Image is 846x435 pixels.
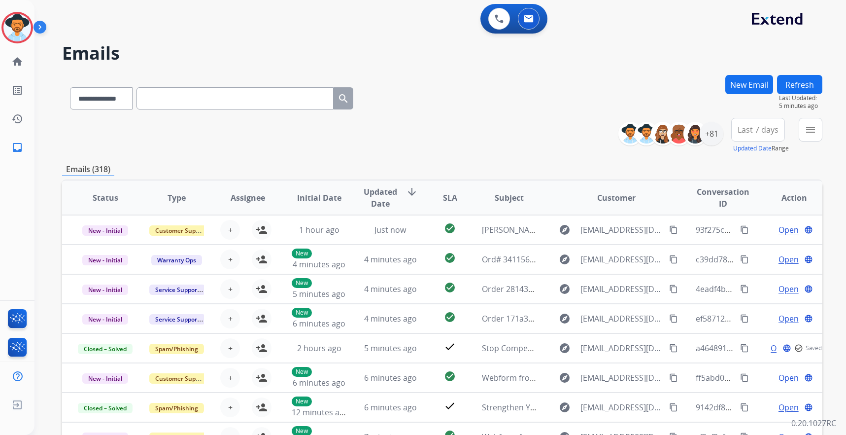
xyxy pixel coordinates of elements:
span: New - Initial [82,255,128,265]
mat-icon: explore [559,401,571,413]
mat-icon: check_circle [444,222,456,234]
mat-icon: check_circle [444,282,456,293]
span: SLA [443,192,457,204]
mat-icon: content_copy [669,403,678,412]
span: Warranty Ops [151,255,202,265]
mat-icon: home [11,56,23,68]
span: Subject [495,192,524,204]
mat-icon: content_copy [669,314,678,323]
span: Last 7 days [738,128,778,132]
mat-icon: check_circle [444,370,456,382]
mat-icon: content_copy [669,373,678,382]
span: Stop Competing.Start Leading [482,343,593,354]
span: Customer [597,192,636,204]
span: Status [93,192,118,204]
span: 6 minutes ago [293,318,345,329]
mat-icon: check [444,341,456,353]
mat-icon: language [804,403,813,412]
span: [EMAIL_ADDRESS][DOMAIN_NAME] [580,313,663,325]
button: Updated Date [733,145,772,152]
span: New - Initial [82,285,128,295]
span: [EMAIL_ADDRESS][DOMAIN_NAME] [580,224,663,236]
mat-icon: content_copy [740,225,749,234]
span: Open [778,313,799,325]
span: Spam/Phishing [149,403,204,413]
span: Closed – Solved [78,344,133,354]
span: + [228,342,233,354]
span: Saved [806,344,822,352]
span: Customer Support [149,225,213,236]
span: Conversation ID [696,186,751,210]
mat-icon: content_copy [740,314,749,323]
button: + [220,220,240,240]
button: + [220,279,240,299]
mat-icon: content_copy [740,403,749,412]
button: Refresh [777,75,822,94]
mat-icon: content_copy [669,225,678,234]
span: 6 minutes ago [364,372,417,383]
span: Service Support [149,314,205,325]
mat-icon: check [444,400,456,412]
mat-icon: search [338,93,349,105]
p: New [292,249,312,258]
img: avatar [3,14,31,41]
mat-icon: person_add [256,313,268,325]
mat-icon: person_add [256,224,268,236]
mat-icon: arrow_downward [406,186,418,198]
mat-icon: content_copy [740,344,749,353]
span: Initial Date [297,192,341,204]
span: Open [778,254,799,265]
span: 93f275c5-8e88-40bc-ae51-54f59e7c4222 [696,224,843,235]
p: New [292,278,312,288]
span: Range [733,144,789,152]
mat-icon: content_copy [669,255,678,264]
span: [PERSON_NAME] Claim Issue [482,224,587,235]
span: [EMAIL_ADDRESS][DOMAIN_NAME] [580,283,663,295]
span: [EMAIL_ADDRESS][DOMAIN_NAME] [580,342,663,354]
mat-icon: language [804,314,813,323]
span: Open [771,342,791,354]
p: New [292,397,312,406]
mat-icon: language [804,255,813,264]
mat-icon: explore [559,313,571,325]
mat-icon: explore [559,254,571,265]
mat-icon: content_copy [740,285,749,293]
span: + [228,372,233,384]
mat-icon: list_alt [11,84,23,96]
span: c39dd783-e596-42cc-83f6-f40abc88d39f [696,254,842,265]
button: + [220,398,240,417]
mat-icon: content_copy [669,285,678,293]
mat-icon: explore [559,224,571,236]
mat-icon: language [804,225,813,234]
button: + [220,368,240,388]
span: 6 minutes ago [293,377,345,388]
button: New Email [725,75,773,94]
mat-icon: explore [559,372,571,384]
span: 5 minutes ago [293,289,345,299]
span: 6 minutes ago [364,402,417,413]
mat-icon: history [11,113,23,125]
span: Assignee [231,192,265,204]
span: 5 minutes ago [779,102,822,110]
span: Type [168,192,186,204]
p: 0.20.1027RC [791,417,836,429]
mat-icon: language [804,373,813,382]
mat-icon: explore [559,342,571,354]
span: Webform from [EMAIL_ADDRESS][DOMAIN_NAME] on [DATE] [482,372,705,383]
mat-icon: language [804,285,813,293]
p: New [292,367,312,377]
span: [EMAIL_ADDRESS][DOMAIN_NAME] [580,372,663,384]
span: Strengthen Your Online Reputation This September — Buy 30 Reviews + 3 FREE [482,402,774,413]
button: + [220,250,240,269]
span: Just now [374,224,406,235]
mat-icon: check_circle [444,252,456,264]
span: 4 minutes ago [293,259,345,270]
mat-icon: explore [559,283,571,295]
mat-icon: person_add [256,254,268,265]
span: Order 2814338847 [482,284,550,294]
span: Updated Date [363,186,399,210]
span: New - Initial [82,225,128,236]
span: Closed – Solved [78,403,133,413]
mat-icon: language [782,344,791,353]
mat-icon: person_add [256,283,268,295]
